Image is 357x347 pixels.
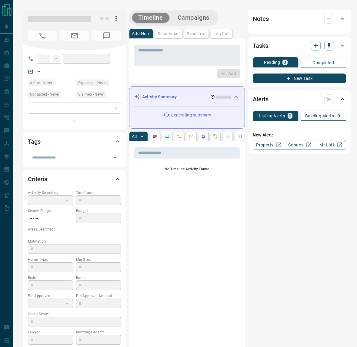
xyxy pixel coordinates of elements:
h2: Tasks [253,41,268,51]
button: New Task [253,74,346,83]
p: generating summary [171,112,211,118]
h2: Notes [253,14,269,24]
button: Open [111,153,119,162]
p: 0 [289,114,291,118]
h2: Tags [28,137,40,146]
div: Tasks [253,38,346,53]
p: All [132,134,137,139]
span: No Number [92,31,121,41]
span: No Email [60,31,89,41]
p: Pre-Approved: [28,293,73,299]
a: Mr.Loft [315,140,346,150]
p: Baths: [76,275,121,280]
svg: Requests [213,134,218,139]
p: Pending [264,60,280,64]
p: Building Alerts [305,114,334,118]
p: Min Size: [76,257,121,262]
button: Campaigns [172,13,215,23]
div: Tags [28,134,121,149]
div: Activity Summary [134,91,240,103]
p: Budget: [76,208,121,214]
p: Beds: [28,275,73,280]
p: Search Range: [28,208,73,214]
p: Areas Searched: [28,227,121,232]
svg: Lead Browsing Activity [165,134,169,139]
a: Property [253,140,284,150]
p: Credit Score: [28,311,121,317]
p: Pre-Approval Amount: [76,293,121,299]
span: No Number [28,31,57,41]
h2: Criteria [28,174,48,184]
p: Home Type: [28,257,73,262]
svg: Opportunities [225,134,230,139]
svg: Notes [152,134,157,139]
p: 0 [338,114,340,118]
span: Contacted - Never [30,91,59,97]
svg: Calls [177,134,182,139]
a: Condos [284,140,315,150]
p: Mortgage Agent: [76,329,121,335]
p: Add Note [132,31,150,36]
p: Timeframe: [76,190,121,195]
div: Notes [253,11,346,26]
p: Activity Summary [142,94,177,100]
a: -- [38,69,40,74]
button: Timeline [132,13,169,23]
p: Actively Searching: [28,190,73,195]
svg: Agent Actions [237,134,242,139]
h2: Alerts [253,94,269,104]
p: 0 [284,60,286,64]
svg: Emails [189,134,194,139]
p: Completed [312,61,334,65]
p: No Timeline Activity Found [134,166,240,172]
svg: Listing Alerts [201,134,206,139]
p: -- - -- [28,214,73,224]
p: Motivation: [28,239,121,244]
span: Claimed - Never [78,91,104,97]
div: Criteria [28,172,121,186]
p: Listing Alerts [259,114,285,118]
span: Active - Never [30,80,52,86]
span: Signed up - Never [78,80,107,86]
p: New Alert: [253,132,346,138]
div: Alerts [253,92,346,106]
p: Lawyer: [28,329,73,335]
